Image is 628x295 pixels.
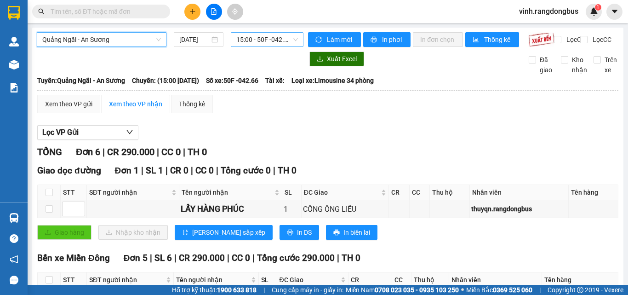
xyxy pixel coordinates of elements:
div: Xem theo VP nhận [109,99,162,109]
button: In đơn chọn [413,32,463,47]
span: | [539,285,541,295]
button: bar-chartThống kê [465,32,519,47]
span: sort-ascending [182,229,188,237]
span: file-add [211,8,217,15]
div: Thống kê [179,99,205,109]
th: CR [389,185,410,200]
span: Hỗ trợ kỹ thuật: [172,285,257,295]
img: solution-icon [9,83,19,93]
th: Tên hàng [569,185,618,200]
td: LẤY HÀNG PHÚC [179,200,282,218]
img: warehouse-icon [9,60,19,69]
span: Đơn 5 [124,253,148,263]
span: SL 1 [146,165,163,176]
button: file-add [206,4,222,20]
button: downloadNhập kho nhận [98,225,168,240]
button: printerIn DS [280,225,319,240]
span: Chuyến: (15:00 [DATE]) [132,75,199,86]
span: Lọc CR [563,35,587,45]
th: Thu hộ [411,272,449,288]
span: printer [371,36,378,44]
th: STT [61,185,87,200]
span: Tên người nhận [176,275,249,285]
span: Trên xe [601,55,621,75]
span: | [103,146,105,157]
strong: 0708 023 035 - 0935 103 250 [375,286,459,294]
span: ĐC Giao [304,187,379,197]
span: vinh.rangdongbus [512,6,586,17]
span: Xuất Excel [327,54,357,64]
img: 9k= [528,32,554,47]
span: Lọc CC [589,35,613,45]
span: In biên lai [343,227,370,237]
span: Kho nhận [568,55,591,75]
th: CC [392,272,411,288]
span: Quảng Ngãi - An Sương [42,33,161,46]
span: | [166,165,168,176]
input: 14/08/2025 [179,35,210,45]
strong: 1900 633 818 [217,286,257,294]
span: plus [189,8,196,15]
span: | [273,165,275,176]
span: Tài xế: [265,75,285,86]
img: warehouse-icon [9,213,19,223]
span: ĐC Giao [280,275,339,285]
img: logo-vxr [8,6,20,20]
img: icon-new-feature [590,7,598,16]
span: CC 0 [161,146,181,157]
span: CR 290.000 [107,146,154,157]
span: | [263,285,265,295]
img: warehouse-icon [9,37,19,46]
span: Miền Nam [346,285,459,295]
span: caret-down [611,7,619,16]
span: In DS [297,227,312,237]
span: | [183,146,185,157]
th: STT [61,272,87,288]
span: Tên người nhận [182,187,273,197]
span: copyright [577,287,583,293]
div: Xem theo VP gửi [45,99,92,109]
span: Tổng cước 0 [221,165,271,176]
button: printerIn phơi [363,32,411,47]
li: VP Bến xe Miền Đông [5,50,63,70]
span: printer [287,229,293,237]
li: Rạng Đông Buslines [5,5,133,39]
span: bar-chart [473,36,480,44]
th: Nhân viên [449,272,542,288]
span: question-circle [10,234,18,243]
span: CR 290.000 [179,253,225,263]
strong: 0369 525 060 [493,286,532,294]
button: aim [227,4,243,20]
sup: 1 [595,4,601,11]
button: uploadGiao hàng [37,225,91,240]
span: sync [315,36,323,44]
span: | [227,253,229,263]
span: TỔNG [37,146,62,157]
span: 15:00 - 50F -042.66 [236,33,298,46]
span: | [337,253,339,263]
span: TH 0 [342,253,360,263]
span: | [150,253,152,263]
input: Tìm tên, số ĐT hoặc mã đơn [51,6,159,17]
span: CC 0 [195,165,214,176]
span: Miền Bắc [466,285,532,295]
span: SĐT người nhận [89,187,170,197]
li: VP Bến xe [GEOGRAPHIC_DATA] [63,50,122,80]
button: plus [184,4,200,20]
span: SĐT người nhận [89,275,164,285]
button: downloadXuất Excel [309,52,364,66]
th: Nhân viên [470,185,569,200]
span: CC 0 [232,253,250,263]
span: notification [10,255,18,264]
span: Tổng cước 290.000 [257,253,335,263]
div: thuyqn.rangdongbus [471,204,567,214]
span: message [10,276,18,284]
span: TH 0 [188,146,207,157]
button: syncLàm mới [308,32,361,47]
div: 1 [284,203,300,215]
span: aim [232,8,238,15]
span: Số xe: 50F -042.66 [206,75,258,86]
span: search [38,8,45,15]
span: [PERSON_NAME] sắp xếp [192,227,265,237]
span: Đã giao [536,55,556,75]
